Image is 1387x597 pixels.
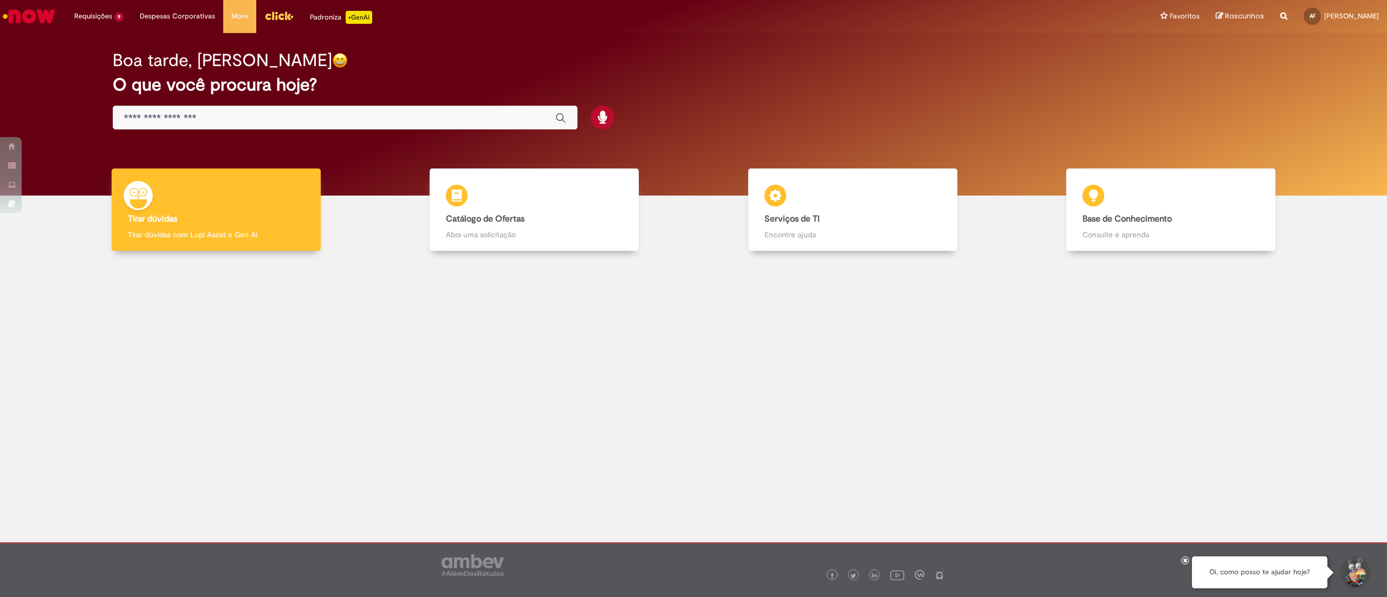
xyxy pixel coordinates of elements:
[1310,12,1315,20] span: AF
[264,8,294,24] img: click_logo_yellow_360x200.png
[310,11,372,24] div: Padroniza
[446,213,524,224] b: Catálogo de Ofertas
[915,570,924,580] img: logo_footer_workplace.png
[113,51,332,70] h2: Boa tarde, [PERSON_NAME]
[1216,11,1264,22] a: Rascunhos
[851,573,856,579] img: logo_footer_twitter.png
[57,168,375,251] a: Tirar dúvidas Tirar dúvidas com Lupi Assist e Gen Ai
[442,554,504,576] img: logo_footer_ambev_rotulo_gray.png
[1192,556,1327,588] div: Oi, como posso te ajudar hoje?
[764,229,941,240] p: Encontre ajuda
[764,213,820,224] b: Serviços de TI
[1324,11,1379,21] span: [PERSON_NAME]
[1083,213,1172,224] b: Base de Conhecimento
[74,11,112,22] span: Requisições
[128,213,177,224] b: Tirar dúvidas
[140,11,215,22] span: Despesas Corporativas
[1012,168,1331,251] a: Base de Conhecimento Consulte e aprenda
[332,53,348,68] img: happy-face.png
[114,12,124,22] span: 9
[446,229,623,240] p: Abra uma solicitação
[1,5,57,27] img: ServiceNow
[113,75,1274,94] h2: O que você procura hoje?
[693,168,1012,251] a: Serviços de TI Encontre ajuda
[375,168,694,251] a: Catálogo de Ofertas Abra uma solicitação
[872,573,877,579] img: logo_footer_linkedin.png
[1170,11,1200,22] span: Favoritos
[128,229,304,240] p: Tirar dúvidas com Lupi Assist e Gen Ai
[1225,11,1264,21] span: Rascunhos
[1338,556,1371,589] button: Iniciar Conversa de Suporte
[346,11,372,24] p: +GenAi
[231,11,248,22] span: More
[890,568,904,582] img: logo_footer_youtube.png
[829,573,835,579] img: logo_footer_facebook.png
[1083,229,1259,240] p: Consulte e aprenda
[935,570,944,580] img: logo_footer_naosei.png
